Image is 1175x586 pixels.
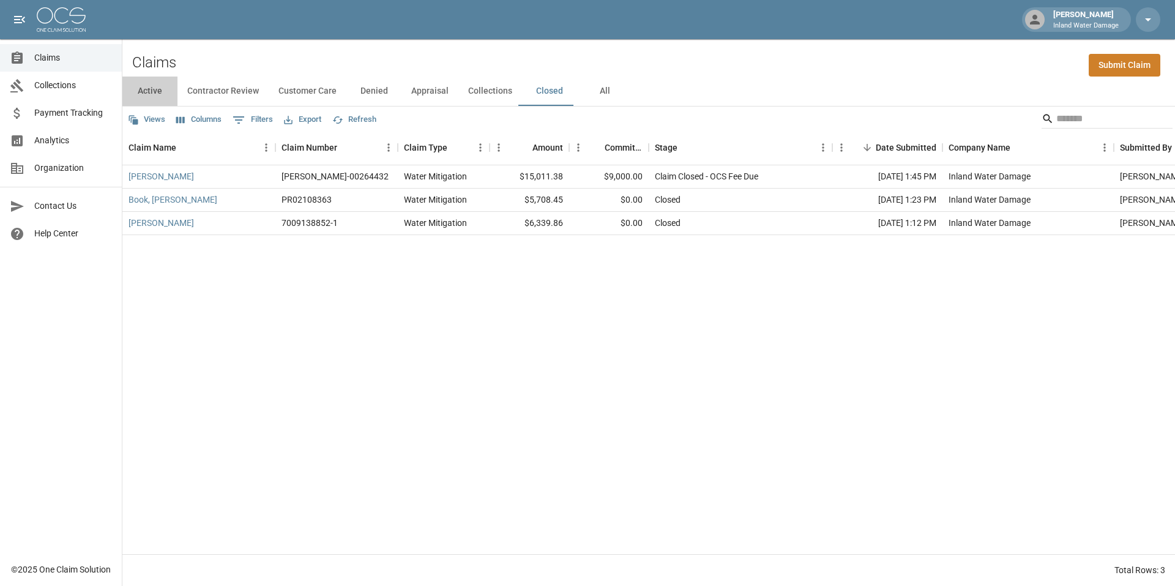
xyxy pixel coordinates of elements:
span: Analytics [34,134,112,147]
div: Inland Water Damage [949,193,1031,206]
div: © 2025 One Claim Solution [11,563,111,576]
button: Menu [832,138,851,157]
div: Inland Water Damage [949,170,1031,182]
button: Denied [346,77,401,106]
div: Claim Type [398,130,490,165]
div: Date Submitted [832,130,942,165]
div: $5,708.45 [490,189,569,212]
button: Sort [176,139,193,156]
div: Search [1042,109,1173,131]
div: Company Name [949,130,1010,165]
p: Inland Water Damage [1053,21,1119,31]
a: Submit Claim [1089,54,1160,77]
div: Committed Amount [569,130,649,165]
div: Claim Closed - OCS Fee Due [655,170,758,182]
button: Sort [515,139,532,156]
div: Claim Number [282,130,337,165]
button: Sort [1010,139,1028,156]
button: Contractor Review [177,77,269,106]
button: Menu [814,138,832,157]
button: open drawer [7,7,32,32]
button: Appraisal [401,77,458,106]
button: Sort [447,139,464,156]
button: Menu [569,138,587,157]
div: [DATE] 1:45 PM [832,165,942,189]
div: Claim Number [275,130,398,165]
div: $0.00 [569,189,649,212]
button: Customer Care [269,77,346,106]
div: Closed [655,217,681,229]
button: Menu [471,138,490,157]
button: Closed [522,77,577,106]
button: Menu [257,138,275,157]
div: [PERSON_NAME] [1048,9,1124,31]
button: Refresh [329,110,379,129]
a: [PERSON_NAME] [129,217,194,229]
div: 7009138852-1 [282,217,338,229]
div: CAHO-00264432 [282,170,389,182]
div: [DATE] 1:12 PM [832,212,942,235]
div: Stage [649,130,832,165]
button: Collections [458,77,522,106]
div: Total Rows: 3 [1114,564,1165,576]
span: Organization [34,162,112,175]
span: Contact Us [34,200,112,212]
div: PR02108363 [282,193,332,206]
button: Menu [1095,138,1114,157]
button: Sort [337,139,354,156]
div: Water Mitigation [404,193,467,206]
button: Select columns [173,110,225,129]
div: Closed [655,193,681,206]
div: Committed Amount [605,130,643,165]
img: ocs-logo-white-transparent.png [37,7,86,32]
div: $0.00 [569,212,649,235]
span: Help Center [34,227,112,240]
button: Sort [677,139,695,156]
div: Submitted By [1120,130,1172,165]
span: Claims [34,51,112,64]
div: Date Submitted [876,130,936,165]
button: Sort [587,139,605,156]
button: Active [122,77,177,106]
div: $6,339.86 [490,212,569,235]
div: Inland Water Damage [949,217,1031,229]
div: Claim Type [404,130,447,165]
a: [PERSON_NAME] [129,170,194,182]
button: Views [125,110,168,129]
div: Stage [655,130,677,165]
span: Payment Tracking [34,107,112,119]
div: Water Mitigation [404,217,467,229]
button: Menu [379,138,398,157]
button: Show filters [229,110,276,130]
h2: Claims [132,54,176,72]
div: $15,011.38 [490,165,569,189]
div: $9,000.00 [569,165,649,189]
div: Company Name [942,130,1114,165]
div: Claim Name [122,130,275,165]
span: Collections [34,79,112,92]
button: All [577,77,632,106]
a: Book, [PERSON_NAME] [129,193,217,206]
div: dynamic tabs [122,77,1175,106]
button: Export [281,110,324,129]
div: Amount [532,130,563,165]
button: Sort [859,139,876,156]
div: Claim Name [129,130,176,165]
div: Amount [490,130,569,165]
div: Water Mitigation [404,170,467,182]
button: Menu [490,138,508,157]
div: [DATE] 1:23 PM [832,189,942,212]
